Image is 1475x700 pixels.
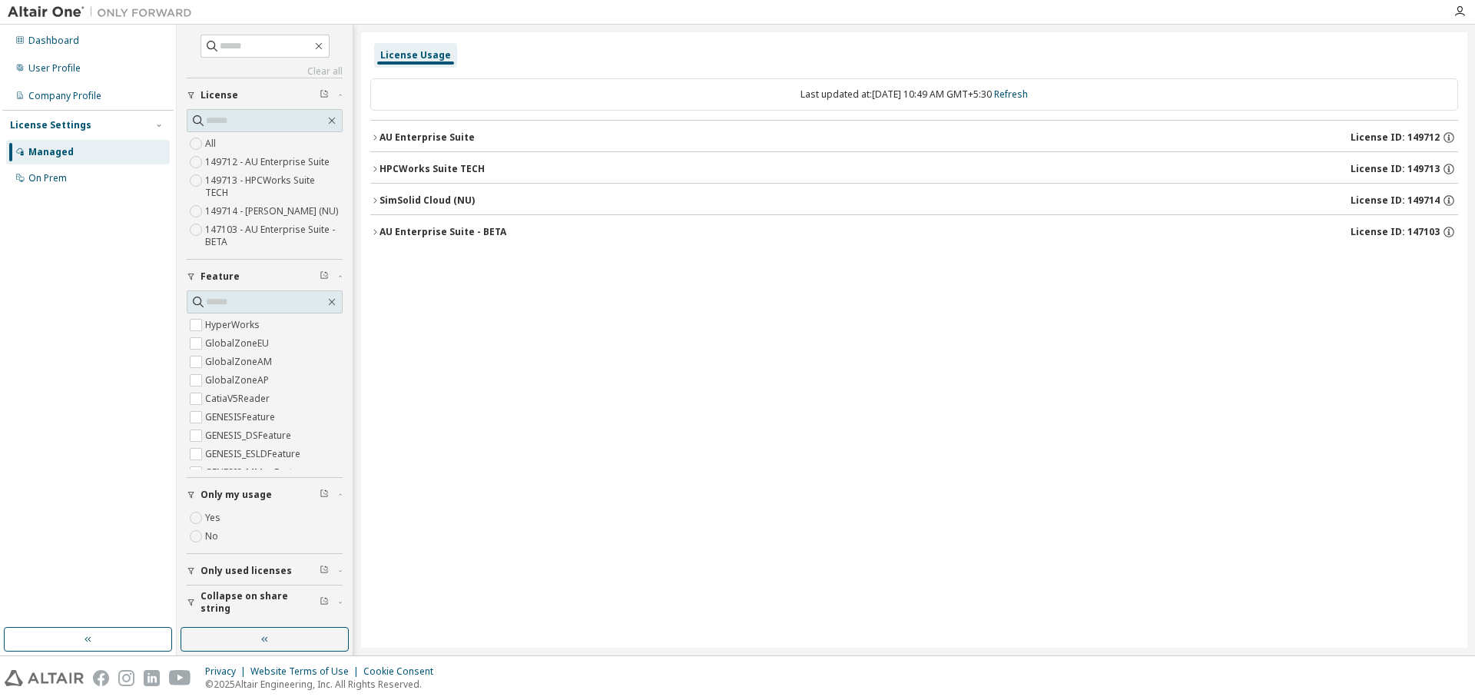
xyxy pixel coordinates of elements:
[118,670,134,686] img: instagram.svg
[370,184,1458,217] button: SimSolid Cloud (NU)License ID: 149714
[187,260,343,294] button: Feature
[363,665,442,678] div: Cookie Consent
[320,270,329,283] span: Clear filter
[370,152,1458,186] button: HPCWorks Suite TECHLicense ID: 149713
[28,35,79,47] div: Dashboard
[320,565,329,577] span: Clear filter
[205,171,343,202] label: 149713 - HPCWorks Suite TECH
[370,121,1458,154] button: AU Enterprise SuiteLicense ID: 149712
[187,554,343,588] button: Only used licenses
[201,565,292,577] span: Only used licenses
[205,509,224,527] label: Yes
[8,5,200,20] img: Altair One
[28,146,74,158] div: Managed
[201,89,238,101] span: License
[10,119,91,131] div: License Settings
[187,78,343,112] button: License
[205,445,303,463] label: GENESIS_ESLDFeature
[205,463,310,482] label: GENESIS_MMapFeature
[28,62,81,75] div: User Profile
[1351,226,1440,238] span: License ID: 147103
[205,334,272,353] label: GlobalZoneEU
[205,153,333,171] label: 149712 - AU Enterprise Suite
[380,194,475,207] div: SimSolid Cloud (NU)
[187,586,343,619] button: Collapse on share string
[370,78,1458,111] div: Last updated at: [DATE] 10:49 AM GMT+5:30
[320,596,329,609] span: Clear filter
[28,90,101,102] div: Company Profile
[201,489,272,501] span: Only my usage
[205,665,250,678] div: Privacy
[5,670,84,686] img: altair_logo.svg
[320,89,329,101] span: Clear filter
[169,670,191,686] img: youtube.svg
[250,665,363,678] div: Website Terms of Use
[380,49,451,61] div: License Usage
[205,426,294,445] label: GENESIS_DSFeature
[144,670,160,686] img: linkedin.svg
[205,134,219,153] label: All
[205,678,442,691] p: © 2025 Altair Engineering, Inc. All Rights Reserved.
[201,270,240,283] span: Feature
[205,316,263,334] label: HyperWorks
[187,65,343,78] a: Clear all
[380,226,506,238] div: AU Enterprise Suite - BETA
[205,353,275,371] label: GlobalZoneAM
[994,88,1028,101] a: Refresh
[1351,163,1440,175] span: License ID: 149713
[205,221,343,251] label: 147103 - AU Enterprise Suite - BETA
[380,163,485,175] div: HPCWorks Suite TECH
[370,215,1458,249] button: AU Enterprise Suite - BETALicense ID: 147103
[380,131,475,144] div: AU Enterprise Suite
[205,202,341,221] label: 149714 - [PERSON_NAME] (NU)
[205,371,272,390] label: GlobalZoneAP
[1351,131,1440,144] span: License ID: 149712
[205,527,221,546] label: No
[205,390,273,408] label: CatiaV5Reader
[1351,194,1440,207] span: License ID: 149714
[320,489,329,501] span: Clear filter
[205,408,278,426] label: GENESISFeature
[28,172,67,184] div: On Prem
[93,670,109,686] img: facebook.svg
[187,478,343,512] button: Only my usage
[201,590,320,615] span: Collapse on share string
